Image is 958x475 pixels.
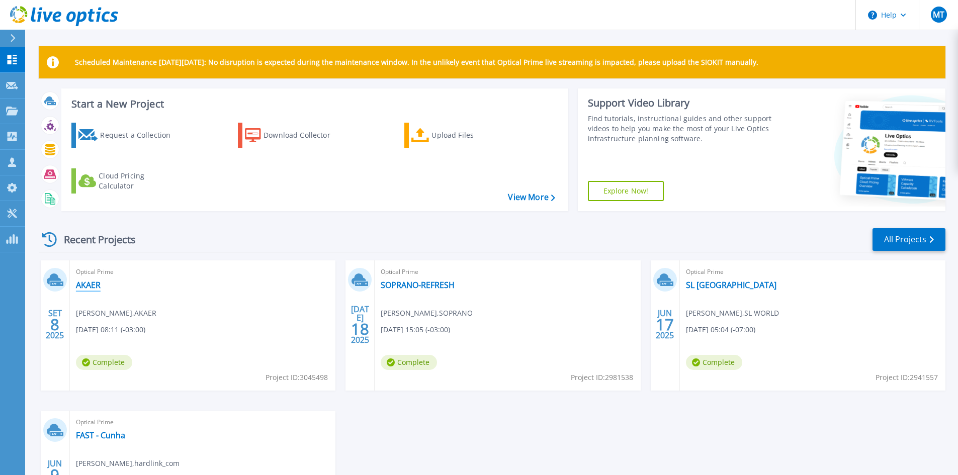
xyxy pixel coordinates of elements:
a: SL [GEOGRAPHIC_DATA] [686,280,776,290]
span: [PERSON_NAME] , AKAER [76,308,156,319]
a: FAST - Cunha [76,430,125,440]
span: Optical Prime [76,417,329,428]
div: Request a Collection [100,125,181,145]
a: SOPRANO-REFRESH [381,280,455,290]
h3: Start a New Project [71,99,555,110]
span: Project ID: 2941557 [876,372,938,383]
p: Scheduled Maintenance [DATE][DATE]: No disruption is expected during the maintenance window. In t... [75,58,758,66]
a: AKAER [76,280,101,290]
span: Complete [686,355,742,370]
span: MT [933,11,944,19]
span: [DATE] 15:05 (-03:00) [381,324,450,335]
a: Download Collector [238,123,350,148]
a: Upload Files [404,123,516,148]
div: [DATE] 2025 [351,306,370,343]
span: 18 [351,325,369,333]
span: [PERSON_NAME] , SL WORLD [686,308,779,319]
span: Complete [381,355,437,370]
a: Cloud Pricing Calculator [71,168,184,194]
a: View More [508,193,555,202]
a: Explore Now! [588,181,664,201]
span: 17 [656,320,674,329]
div: Recent Projects [39,227,149,252]
span: 8 [50,320,59,329]
a: All Projects [873,228,945,251]
div: Support Video Library [588,97,775,110]
span: Optical Prime [76,266,329,277]
span: [DATE] 08:11 (-03:00) [76,324,145,335]
div: Cloud Pricing Calculator [99,171,179,191]
div: Upload Files [431,125,512,145]
div: Find tutorials, instructional guides and other support videos to help you make the most of your L... [588,114,775,144]
span: [PERSON_NAME] , SOPRANO [381,308,473,319]
span: Optical Prime [381,266,634,277]
span: [PERSON_NAME] , hardlink_com [76,458,180,469]
span: Project ID: 2981538 [571,372,633,383]
div: JUN 2025 [655,306,674,343]
span: Project ID: 3045498 [266,372,328,383]
a: Request a Collection [71,123,184,148]
span: [DATE] 05:04 (-07:00) [686,324,755,335]
div: Download Collector [264,125,344,145]
span: Optical Prime [686,266,939,277]
span: Complete [76,355,132,370]
div: SET 2025 [45,306,64,343]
